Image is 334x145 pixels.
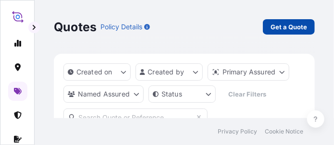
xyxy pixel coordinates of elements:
a: Get a Quote [263,19,315,35]
p: Created on [76,67,112,77]
a: Privacy Policy [218,128,257,135]
button: Clear Filters [221,86,274,102]
p: Created by [148,67,185,77]
p: Status [161,89,182,99]
button: certificateStatus Filter options [148,85,216,103]
button: createdBy Filter options [136,63,203,81]
input: Search Quote or Reference... [63,109,208,126]
button: createdOn Filter options [63,63,131,81]
a: Cookie Notice [265,128,303,135]
button: distributor Filter options [208,63,289,81]
button: cargoOwner Filter options [63,85,144,103]
p: Primary Assured [223,67,275,77]
p: Quotes [54,19,97,35]
p: Policy Details [100,22,142,32]
p: Clear Filters [228,89,266,99]
p: Get a Quote [271,22,307,32]
p: Named Assured [78,89,130,99]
